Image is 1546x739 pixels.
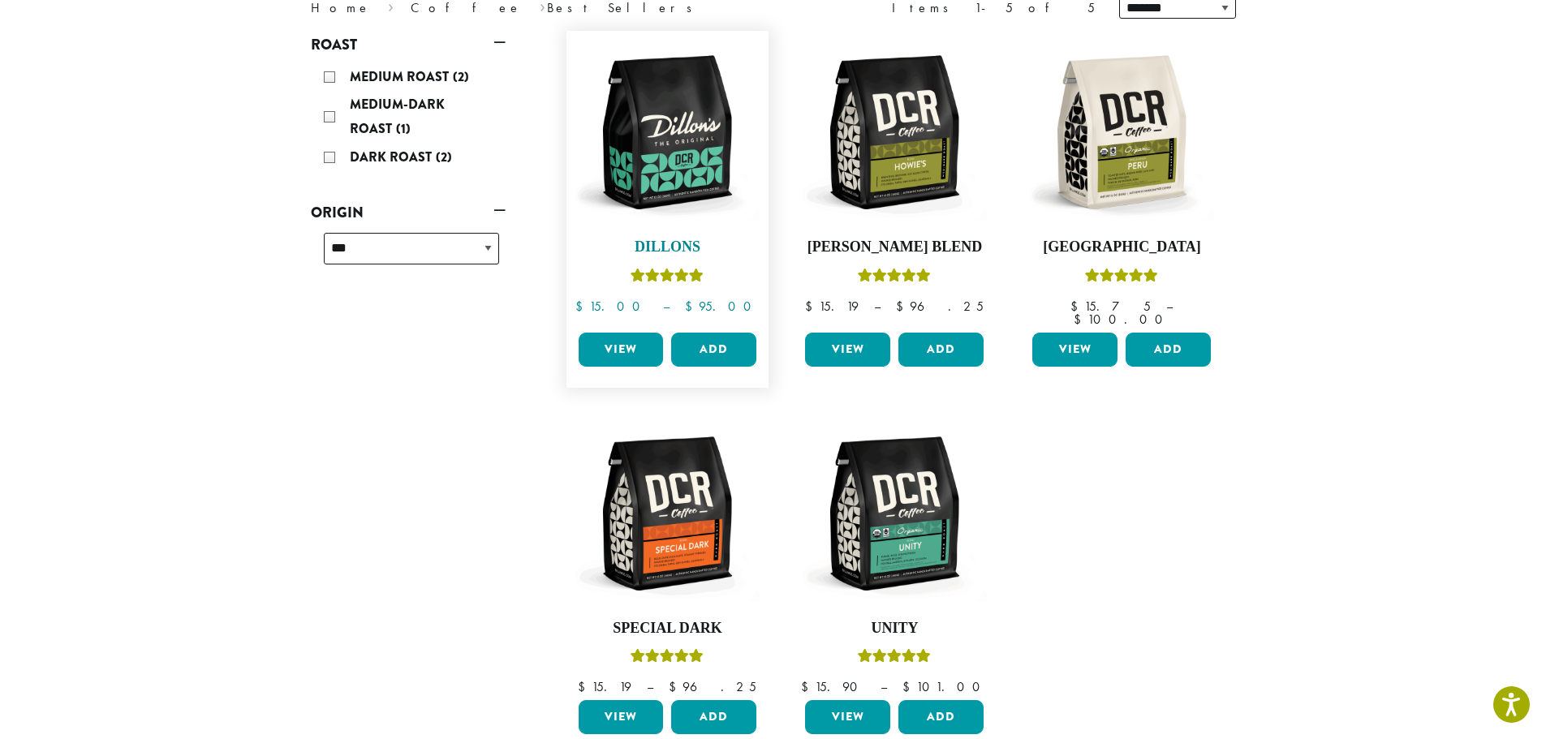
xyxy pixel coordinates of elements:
a: View [1032,333,1118,367]
span: Medium-Dark Roast [350,95,445,138]
span: $ [1070,298,1084,315]
img: DCR-12oz-FTO-Unity-Stock-scaled.png [801,420,988,607]
a: Origin [311,199,506,226]
span: – [881,678,887,695]
button: Add [1126,333,1211,367]
span: $ [902,678,916,695]
bdi: 96.25 [669,678,756,695]
bdi: 100.00 [1074,311,1170,328]
span: $ [575,298,589,315]
div: Rated 5.00 out of 5 [631,266,704,290]
span: – [1166,298,1173,315]
bdi: 15.19 [805,298,859,315]
span: $ [801,678,815,695]
a: Roast [311,31,506,58]
span: (2) [436,148,452,166]
button: Add [898,700,984,734]
div: Rated 5.00 out of 5 [631,647,704,671]
span: – [874,298,881,315]
span: $ [1074,311,1087,328]
span: Dark Roast [350,148,436,166]
bdi: 15.00 [575,298,648,315]
div: Rated 4.83 out of 5 [1085,266,1158,290]
h4: [GEOGRAPHIC_DATA] [1028,238,1215,256]
span: $ [578,678,592,695]
span: – [647,678,653,695]
span: $ [805,298,819,315]
bdi: 15.90 [801,678,865,695]
a: View [805,700,890,734]
span: (2) [453,67,469,86]
bdi: 96.25 [896,298,984,315]
div: Roast [311,58,506,178]
span: $ [896,298,910,315]
a: [GEOGRAPHIC_DATA]Rated 4.83 out of 5 [1028,39,1215,326]
div: Rated 5.00 out of 5 [858,647,931,671]
a: Special DarkRated 5.00 out of 5 [575,420,761,694]
a: View [805,333,890,367]
img: DCR-12oz-FTO-Peru-Stock-scaled.png [1028,39,1215,226]
h4: Special Dark [575,620,761,638]
a: View [579,333,664,367]
button: Add [671,333,756,367]
bdi: 95.00 [685,298,759,315]
img: DCR-12oz-Howies-Stock-scaled.png [801,39,988,226]
button: Add [671,700,756,734]
button: Add [898,333,984,367]
a: DillonsRated 5.00 out of 5 [575,39,761,326]
bdi: 15.19 [578,678,631,695]
img: DCR-12oz-Special-Dark-Stock-scaled.png [574,420,760,607]
a: View [579,700,664,734]
h4: [PERSON_NAME] Blend [801,238,988,256]
span: (1) [396,119,411,138]
h4: Dillons [575,238,761,256]
a: [PERSON_NAME] BlendRated 4.67 out of 5 [801,39,988,326]
bdi: 101.00 [902,678,988,695]
span: $ [669,678,683,695]
img: DCR-12oz-Dillons-Stock-scaled.png [574,39,760,226]
a: UnityRated 5.00 out of 5 [801,420,988,694]
span: $ [685,298,699,315]
span: – [663,298,670,315]
span: Medium Roast [350,67,453,86]
h4: Unity [801,620,988,638]
div: Origin [311,226,506,284]
bdi: 15.75 [1070,298,1151,315]
div: Rated 4.67 out of 5 [858,266,931,290]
